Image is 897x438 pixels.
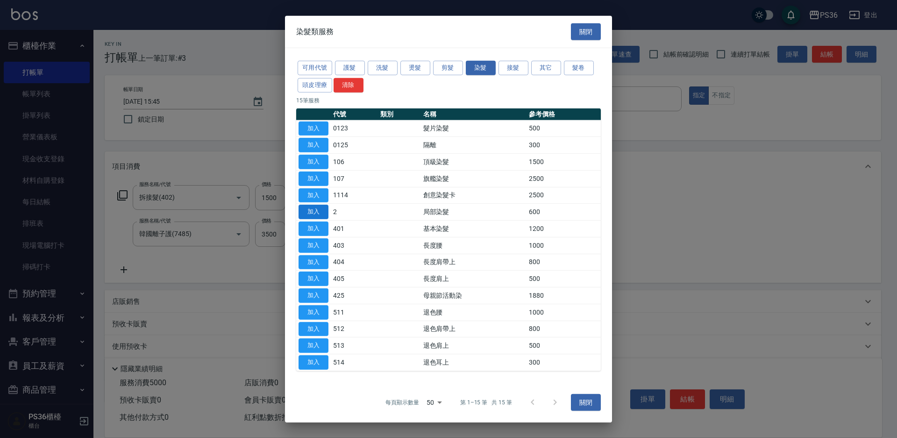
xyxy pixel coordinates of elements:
td: 1114 [331,187,378,204]
td: 基本染髮 [421,220,527,237]
th: 名稱 [421,108,527,120]
button: 洗髮 [368,61,398,75]
button: 髮卷 [564,61,594,75]
th: 類別 [378,108,421,120]
td: 300 [527,354,601,371]
button: 加入 [299,288,328,303]
td: 1880 [527,287,601,304]
td: 母親節活動染 [421,287,527,304]
td: 長度肩上 [421,271,527,287]
button: 燙髮 [400,61,430,75]
th: 代號 [331,108,378,120]
td: 107 [331,170,378,187]
button: 剪髮 [433,61,463,75]
button: 加入 [299,205,328,219]
button: 加入 [299,188,328,202]
td: 0125 [331,137,378,154]
td: 500 [527,337,601,354]
td: 2 [331,204,378,221]
td: 512 [331,321,378,337]
button: 加入 [299,322,328,336]
td: 退色肩帶上 [421,321,527,337]
td: 退色肩上 [421,337,527,354]
td: 1000 [527,304,601,321]
td: 髮片染髮 [421,120,527,137]
td: 旗艦染髮 [421,170,527,187]
td: 長度腰 [421,237,527,254]
td: 500 [527,271,601,287]
button: 其它 [531,61,561,75]
button: 護髮 [335,61,365,75]
button: 加入 [299,338,328,353]
p: 15 筆服務 [296,96,601,104]
td: 創意染髮卡 [421,187,527,204]
td: 1200 [527,220,601,237]
button: 頭皮理療 [298,78,332,93]
button: 加入 [299,255,328,269]
td: 2500 [527,170,601,187]
button: 加入 [299,272,328,286]
td: 106 [331,153,378,170]
button: 清除 [334,78,363,93]
td: 405 [331,271,378,287]
button: 加入 [299,305,328,320]
th: 參考價格 [527,108,601,120]
td: 局部染髮 [421,204,527,221]
button: 加入 [299,138,328,152]
span: 染髮類服務 [296,27,334,36]
td: 退色耳上 [421,354,527,371]
button: 染髮 [466,61,496,75]
td: 403 [331,237,378,254]
td: 404 [331,254,378,271]
td: 退色腰 [421,304,527,321]
td: 514 [331,354,378,371]
p: 每頁顯示數量 [385,398,419,407]
button: 加入 [299,355,328,370]
td: 0123 [331,120,378,137]
button: 加入 [299,172,328,186]
td: 511 [331,304,378,321]
button: 加入 [299,238,328,253]
td: 513 [331,337,378,354]
td: 401 [331,220,378,237]
button: 關閉 [571,23,601,40]
td: 1000 [527,237,601,254]
p: 第 1–15 筆 共 15 筆 [460,398,512,407]
button: 關閉 [571,394,601,411]
td: 800 [527,254,601,271]
td: 長度肩帶上 [421,254,527,271]
td: 1500 [527,153,601,170]
td: 800 [527,321,601,337]
td: 2500 [527,187,601,204]
td: 600 [527,204,601,221]
td: 隔離 [421,137,527,154]
button: 加入 [299,155,328,169]
button: 接髮 [498,61,528,75]
td: 500 [527,120,601,137]
button: 加入 [299,222,328,236]
td: 300 [527,137,601,154]
td: 425 [331,287,378,304]
td: 頂級染髮 [421,153,527,170]
div: 50 [423,390,445,415]
button: 可用代號 [298,61,332,75]
button: 加入 [299,121,328,136]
